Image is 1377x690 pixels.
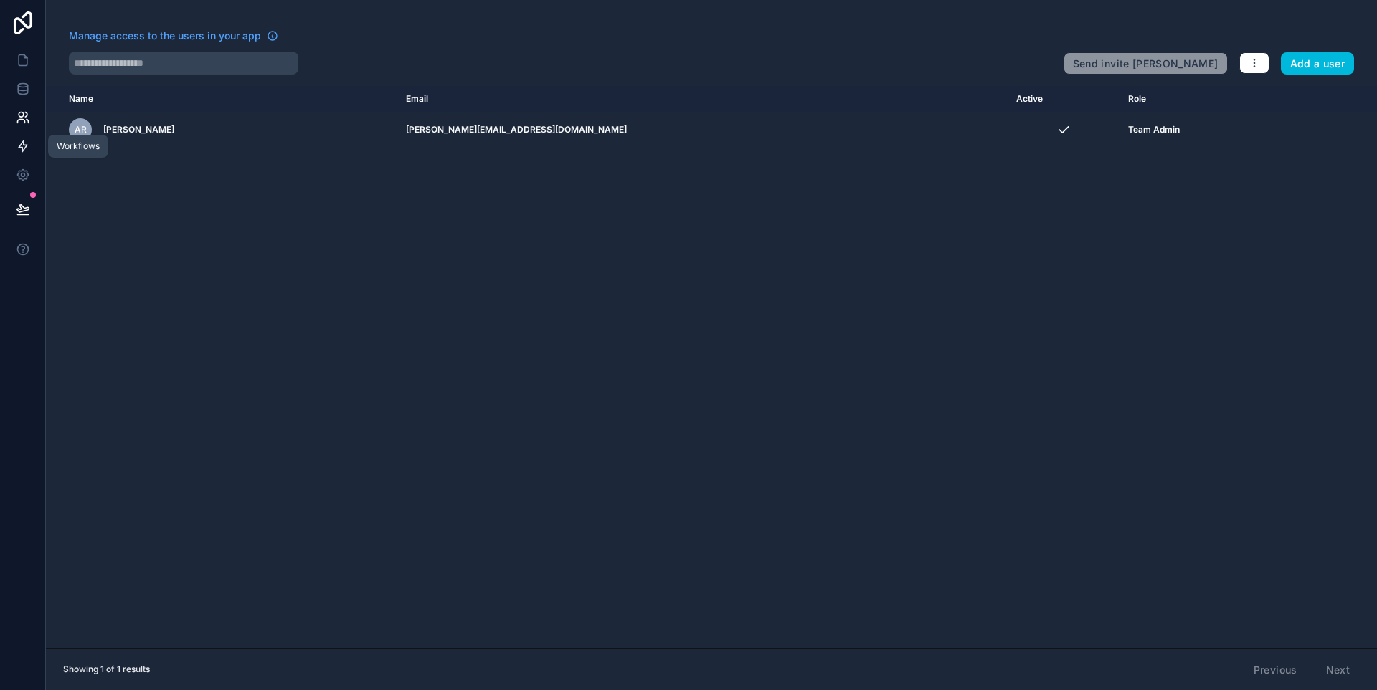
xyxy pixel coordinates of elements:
th: Email [397,86,1008,112]
span: Team Admin [1128,124,1180,135]
span: Showing 1 of 1 results [63,663,150,675]
th: Active [1008,86,1120,112]
th: Role [1120,86,1296,112]
th: Name [46,86,397,112]
span: AR [75,124,87,135]
td: [PERSON_NAME][EMAIL_ADDRESS][DOMAIN_NAME] [397,112,1008,148]
div: Workflows [57,140,100,152]
button: Add a user [1281,52,1355,75]
a: Manage access to the users in your app [69,29,278,43]
span: Manage access to the users in your app [69,29,261,43]
span: [PERSON_NAME] [103,124,174,135]
div: scrollable content [46,86,1377,648]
